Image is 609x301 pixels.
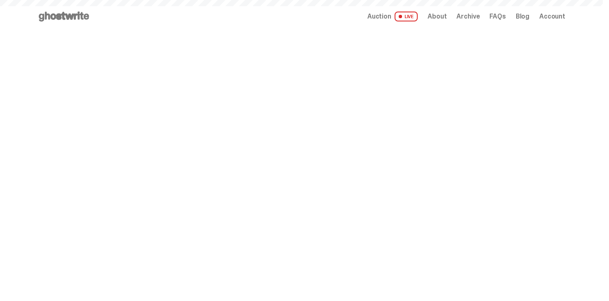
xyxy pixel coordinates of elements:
[489,13,506,20] a: FAQs
[516,13,529,20] a: Blog
[367,13,391,20] span: Auction
[367,12,418,21] a: Auction LIVE
[428,13,447,20] a: About
[456,13,480,20] a: Archive
[395,12,418,21] span: LIVE
[539,13,565,20] a: Account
